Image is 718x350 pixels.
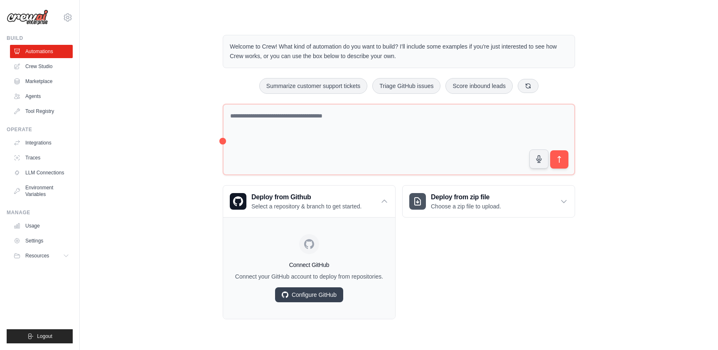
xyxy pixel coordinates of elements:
[230,261,389,269] h4: Connect GitHub
[10,151,73,164] a: Traces
[10,90,73,103] a: Agents
[7,35,73,42] div: Build
[10,219,73,233] a: Usage
[7,126,73,133] div: Operate
[10,136,73,149] a: Integrations
[10,249,73,262] button: Resources
[230,42,568,61] p: Welcome to Crew! What kind of automation do you want to build? I'll include some examples if you'...
[37,333,52,340] span: Logout
[372,78,440,94] button: Triage GitHub issues
[251,202,361,210] p: Select a repository & branch to get started.
[10,105,73,118] a: Tool Registry
[431,202,501,210] p: Choose a zip file to upload.
[10,181,73,201] a: Environment Variables
[10,75,73,88] a: Marketplace
[10,45,73,58] a: Automations
[445,78,513,94] button: Score inbound leads
[230,272,389,281] p: Connect your GitHub account to deploy from repositories.
[275,287,343,302] a: Configure GitHub
[7,209,73,216] div: Manage
[25,252,49,259] span: Resources
[251,192,361,202] h3: Deploy from Github
[10,60,73,73] a: Crew Studio
[7,10,48,25] img: Logo
[10,166,73,179] a: LLM Connections
[7,329,73,343] button: Logout
[431,192,501,202] h3: Deploy from zip file
[10,234,73,247] a: Settings
[259,78,367,94] button: Summarize customer support tickets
